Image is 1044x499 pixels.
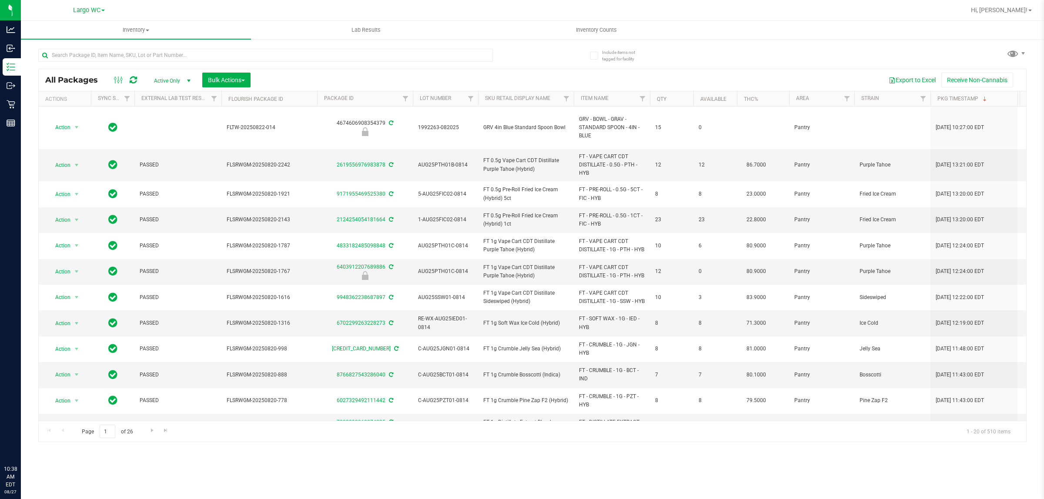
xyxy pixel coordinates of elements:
span: select [71,214,82,226]
span: Sync from Compliance System [388,191,393,197]
span: Pantry [794,242,849,250]
span: 22.8000 [742,213,770,226]
span: FT 1g Distillate Extract Blood Orange (Hybrid-Sativa) [483,418,569,435]
span: FT 0.5g Vape Cart CDT Distillate Purple Tahoe (Hybrid) [483,156,569,173]
span: Purple Tahoe [860,267,925,276]
a: Filter [120,91,134,106]
inline-svg: Inventory [7,63,15,71]
span: [DATE] 12:24:00 EDT [936,242,984,250]
span: Lab Results [340,26,392,34]
span: FT - PRE-ROLL - 0.5G - 5CT - FIC - HYB [579,186,645,202]
span: Action [47,121,71,133]
span: select [71,159,82,171]
span: Pantry [794,371,849,379]
span: Fried Ice Cream [860,216,925,224]
span: 1-AUG25FIC02-0814 [418,216,473,224]
span: 8 [699,319,732,327]
span: [DATE] 11:43:00 EDT [936,396,984,405]
span: Purple Tahoe [860,242,925,250]
span: FLTW-20250822-014 [227,123,312,132]
span: Purple Tahoe [860,161,925,169]
a: Filter [398,91,413,106]
span: FT 1g Vape Cart CDT Distillate Sideswiped (Hybrid) [483,289,569,306]
span: 86.7000 [742,159,770,171]
a: Qty [657,96,666,102]
span: Action [47,214,71,226]
a: External Lab Test Result [141,95,210,101]
span: Pantry [794,190,849,198]
span: Pantry [794,161,849,169]
a: 9171955469525380 [337,191,385,197]
span: PASSED [140,242,216,250]
span: 23 [655,216,688,224]
span: Action [47,291,71,303]
span: GRV - BOWL - GRAV - STANDARD SPOON - 4IN - BLUE [579,115,645,140]
a: Available [700,96,726,102]
span: [DATE] 11:43:00 EDT [936,371,984,379]
a: 2619556976983878 [337,162,385,168]
span: [DATE] 13:20:00 EDT [936,216,984,224]
span: select [71,188,82,200]
span: 7 [699,371,732,379]
span: [DATE] 13:21:00 EDT [936,161,984,169]
a: Pkg Timestamp [937,96,988,102]
a: 6403912207689886 [337,264,385,270]
span: 80.1000 [742,369,770,381]
a: Go to the next page [146,425,158,436]
span: 8 [699,396,732,405]
span: AUG25SSW01-0814 [418,293,473,302]
span: 12 [655,267,688,276]
span: RE-WX-AUG25IED01-0814 [418,315,473,331]
span: FT - PRE-ROLL - 0.5G - 1CT - FIC - HYB [579,212,645,228]
span: 23.0000 [742,188,770,200]
span: FLSRWGM-20250820-2242 [227,161,312,169]
span: FT 0.5g Pre-Roll Fried Ice Cream (Hybrid) 1ct [483,212,569,228]
a: Inventory Counts [481,21,711,39]
button: Export to Excel [883,73,941,87]
span: FLSRWGM-20250820-1316 [227,319,312,327]
span: Bulk Actions [208,77,245,83]
span: FT - VAPE CART CDT DISTILLATE - 1G - SSW - HYB [579,289,645,306]
span: 12 [655,161,688,169]
span: FT 1g Vape Cart CDT Distillate Purple Tahoe (Hybrid) [483,237,569,254]
span: All Packages [45,75,107,85]
span: AUG25PTH01C-0814 [418,267,473,276]
span: Pantry [794,293,849,302]
span: Page of 26 [74,425,140,438]
span: [DATE] 10:27:00 EDT [936,123,984,132]
a: Area [796,95,809,101]
span: 1992263-082025 [418,123,473,132]
span: Bosscotti [860,371,925,379]
span: GRV 4in Blue Standard Spoon Bowl [483,123,569,132]
span: 8 [655,319,688,327]
span: 83.9000 [742,291,770,304]
a: Filter [636,91,650,106]
span: PASSED [140,396,216,405]
span: Action [47,159,71,171]
span: FLSRWGM-20250820-778 [227,396,312,405]
a: Filter [840,91,854,106]
a: 9948362238687897 [337,294,385,300]
span: FT 1g Vape Cart CDT Distillate Purple Tahoe (Hybrid) [483,263,569,280]
a: 6027329492111442 [337,397,385,403]
span: In Sync [108,213,117,226]
span: PASSED [140,161,216,169]
span: Inventory [21,26,251,34]
a: Package ID [324,95,354,101]
span: FT - VAPE CART CDT DISTILLATE - 1G - PTH - HYB [579,263,645,280]
button: Bulk Actions [202,73,251,87]
span: 12 [699,161,732,169]
a: Filter [464,91,478,106]
span: AUG25PTH01C-0814 [418,242,473,250]
span: FLSRWGM-20250820-888 [227,371,312,379]
span: select [71,395,82,407]
span: Action [47,395,71,407]
span: 0 [699,123,732,132]
span: PASSED [140,293,216,302]
span: FT - CRUMBLE - 1G - BCT - IND [579,366,645,383]
span: In Sync [108,369,117,381]
span: C-AUG25BCT01-0814 [418,371,473,379]
span: 23 [699,216,732,224]
span: FT - VAPE CART CDT DISTILLATE - 1G - PTH - HYB [579,237,645,254]
span: Sync from Compliance System [388,372,393,378]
